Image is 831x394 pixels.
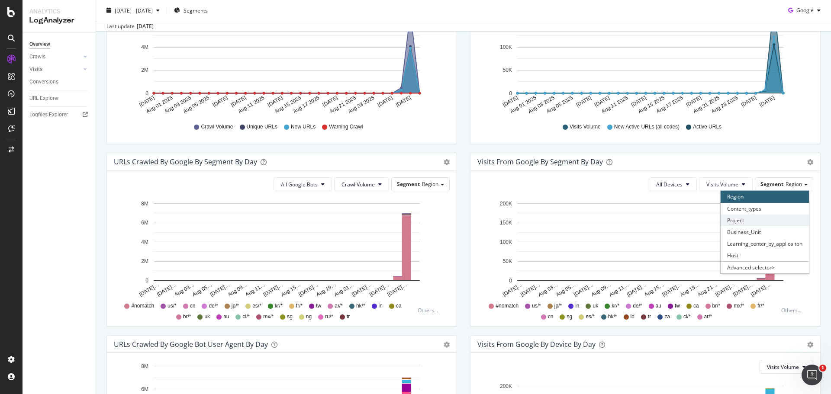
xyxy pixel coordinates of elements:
span: Segment [760,180,783,188]
div: Last update [106,22,154,30]
div: gear [807,159,813,165]
text: 200K [500,201,512,207]
text: [DATE] [740,95,757,108]
span: in [575,302,579,310]
div: Others... [418,307,442,314]
span: Warning Crawl [329,123,363,131]
text: Aug 11 2025 [237,95,265,115]
text: [DATE] [502,95,519,108]
div: URLs Crawled by Google By Segment By Day [114,157,257,166]
div: Others... [781,307,805,314]
span: Crawl Volume [341,181,375,188]
span: Segment [397,180,420,188]
div: Business_Unit [721,226,809,238]
svg: A chart. [114,198,447,298]
span: Region [786,180,802,188]
span: 1 [819,365,826,372]
div: Conversions [29,77,58,86]
text: [DATE] [593,95,611,108]
text: 0 [145,90,148,96]
text: [DATE] [212,95,229,108]
div: Visits [29,65,42,74]
text: Aug 15 2025 [637,95,666,115]
text: Aug 05 2025 [182,95,210,115]
text: 0 [509,278,512,284]
span: in [379,302,383,310]
div: Crawls [29,52,45,61]
text: Aug 03 2025 [527,95,556,115]
iframe: Intercom live chat [802,365,822,385]
text: 50K [503,258,512,264]
text: [DATE] [575,95,593,108]
span: New Active URLs (all codes) [614,123,680,131]
text: [DATE] [230,95,247,108]
div: URL Explorer [29,94,59,103]
text: 100K [500,44,512,50]
div: Host [721,250,809,261]
text: [DATE] [758,95,776,108]
text: Aug 17 2025 [292,95,320,115]
text: Aug 05 2025 [545,95,574,115]
button: All Google Bots [274,177,332,191]
text: 8M [141,363,148,369]
div: gear [444,159,450,165]
a: Crawls [29,52,81,61]
span: Visits Volume [706,181,738,188]
div: Project [721,215,809,226]
text: [DATE] [322,95,339,108]
span: Region [422,180,438,188]
span: [DATE] - [DATE] [115,6,153,14]
span: #nomatch [496,302,519,310]
span: id [631,313,635,320]
text: Aug 01 2025 [509,95,538,115]
button: All Devices [649,177,697,191]
div: LogAnalyzer [29,16,89,26]
a: Visits [29,65,81,74]
span: Active URLs [693,123,721,131]
text: 50K [503,67,512,74]
button: Visits Volume [760,360,813,374]
span: New URLs [291,123,316,131]
text: 8M [141,201,148,207]
text: [DATE] [267,95,284,108]
text: 6M [141,220,148,226]
text: [DATE] [685,95,702,108]
div: Content_types [721,203,809,215]
text: [DATE] [138,95,155,108]
text: Aug 21 2025 [329,95,357,115]
a: Logfiles Explorer [29,110,90,119]
span: All Devices [656,181,683,188]
span: Google [796,6,814,14]
span: tr [347,313,350,320]
a: Conversions [29,77,90,86]
div: Visits from Google By Segment By Day [477,157,603,166]
div: Visits From Google By Device By Day [477,340,596,349]
a: Overview [29,40,90,49]
span: au [656,302,661,310]
span: Unique URLs [247,123,277,131]
span: ca [396,302,402,310]
button: Segments [171,3,211,17]
span: tw [675,302,680,310]
div: Analytics [29,7,89,16]
span: Visits Volume [767,363,799,371]
span: tr [648,313,651,320]
div: A chart. [477,198,810,298]
div: Region [721,191,809,202]
button: [DATE] - [DATE] [103,3,163,17]
text: Aug 23 2025 [710,95,739,115]
span: au [223,313,229,320]
span: All Google Bots [281,181,318,188]
text: 150K [500,220,512,226]
text: 2M [141,258,148,264]
text: Aug 23 2025 [347,95,375,115]
text: 2M [141,67,148,74]
span: ng [306,313,312,320]
span: cn [548,313,554,320]
button: Visits Volume [699,177,753,191]
text: [DATE] [377,95,394,108]
span: cn [190,302,196,310]
span: za [664,313,670,320]
text: 100K [500,239,512,245]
